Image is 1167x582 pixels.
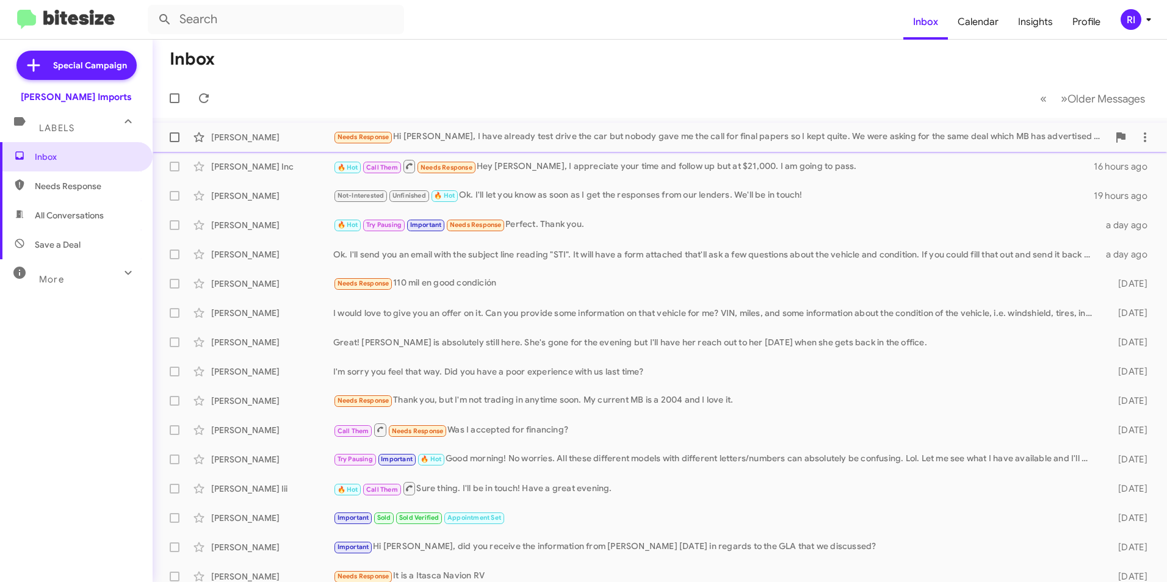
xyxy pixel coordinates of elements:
[366,221,402,229] span: Try Pausing
[16,51,137,80] a: Special Campaign
[333,307,1099,319] div: I would love to give you an offer on it. Can you provide some information on that vehicle for me?...
[399,514,439,522] span: Sold Verified
[333,393,1099,408] div: Thank you, but I'm not trading in anytime soon. My current MB is a 2004 and I love it.
[450,221,502,229] span: Needs Response
[421,163,472,171] span: Needs Response
[1099,278,1157,290] div: [DATE]
[392,192,426,199] span: Unfinished
[338,427,369,435] span: Call Them
[211,219,333,231] div: [PERSON_NAME]
[447,514,501,522] span: Appointment Set
[1033,86,1054,111] button: Previous
[211,131,333,143] div: [PERSON_NAME]
[39,274,64,285] span: More
[338,543,369,551] span: Important
[377,514,391,522] span: Sold
[211,424,333,436] div: [PERSON_NAME]
[170,49,215,69] h1: Inbox
[211,248,333,260] div: [PERSON_NAME]
[1099,219,1157,231] div: a day ago
[333,218,1099,232] div: Perfect. Thank you.
[211,190,333,202] div: [PERSON_NAME]
[1053,86,1152,111] button: Next
[1099,307,1157,319] div: [DATE]
[1099,424,1157,436] div: [DATE]
[1061,91,1068,106] span: »
[333,276,1099,290] div: 110 mil en good condición
[148,5,404,34] input: Search
[211,336,333,348] div: [PERSON_NAME]
[1063,4,1110,40] a: Profile
[1099,336,1157,348] div: [DATE]
[948,4,1008,40] a: Calendar
[211,483,333,495] div: [PERSON_NAME] Iii
[333,130,1108,144] div: Hi [PERSON_NAME], I have already test drive the car but nobody gave me the call for final papers ...
[211,395,333,407] div: [PERSON_NAME]
[1094,160,1157,173] div: 16 hours ago
[35,180,139,192] span: Needs Response
[338,221,358,229] span: 🔥 Hot
[366,486,398,494] span: Call Them
[1094,190,1157,202] div: 19 hours ago
[211,278,333,290] div: [PERSON_NAME]
[1099,541,1157,553] div: [DATE]
[366,163,398,171] span: Call Them
[35,239,81,251] span: Save a Deal
[333,248,1099,260] div: Ok. I'll send you an email with the subject line reading "STI". It will have a form attached that...
[381,455,413,463] span: Important
[1110,9,1154,30] button: RI
[1099,365,1157,378] div: [DATE]
[338,163,358,171] span: 🔥 Hot
[53,59,127,71] span: Special Campaign
[338,279,389,287] span: Needs Response
[421,455,441,463] span: 🔥 Hot
[338,572,389,580] span: Needs Response
[39,123,74,134] span: Labels
[333,189,1094,203] div: Ok. I'll let you know as soon as I get the responses from our lenders. We'll be in touch!
[903,4,948,40] a: Inbox
[1099,483,1157,495] div: [DATE]
[211,453,333,465] div: [PERSON_NAME]
[333,422,1099,437] div: Was I accepted for financing?
[1099,512,1157,524] div: [DATE]
[338,455,373,463] span: Try Pausing
[333,481,1099,496] div: Sure thing. I'll be in touch! Have a great evening.
[338,133,389,141] span: Needs Response
[338,397,389,404] span: Needs Response
[333,336,1099,348] div: Great! [PERSON_NAME] is absolutely still here. She's gone for the evening but I'll have her reach...
[211,541,333,553] div: [PERSON_NAME]
[1099,248,1157,260] div: a day ago
[1099,395,1157,407] div: [DATE]
[21,91,132,103] div: [PERSON_NAME] Imports
[211,512,333,524] div: [PERSON_NAME]
[1008,4,1063,40] a: Insights
[333,365,1099,378] div: I'm sorry you feel that way. Did you have a poor experience with us last time?
[211,160,333,173] div: [PERSON_NAME] Inc
[392,427,444,435] span: Needs Response
[410,221,442,229] span: Important
[338,486,358,494] span: 🔥 Hot
[211,365,333,378] div: [PERSON_NAME]
[211,307,333,319] div: [PERSON_NAME]
[338,192,385,199] span: Not-Interested
[1040,91,1047,106] span: «
[1033,86,1152,111] nav: Page navigation example
[1099,453,1157,465] div: [DATE]
[434,192,455,199] span: 🔥 Hot
[1121,9,1141,30] div: RI
[1068,92,1145,106] span: Older Messages
[35,209,104,221] span: All Conversations
[338,514,369,522] span: Important
[333,159,1094,174] div: Hey [PERSON_NAME], I appreciate your time and follow up but at $21,000. I am going to pass.
[35,151,139,163] span: Inbox
[333,540,1099,554] div: Hi [PERSON_NAME], did you receive the information from [PERSON_NAME] [DATE] in regards to the GLA...
[333,452,1099,466] div: Good morning! No worries. All these different models with different letters/numbers can absolutel...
